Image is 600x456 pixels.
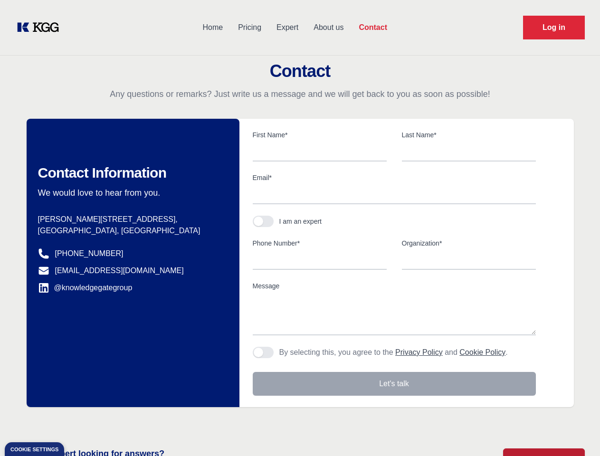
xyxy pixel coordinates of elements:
p: Any questions or remarks? Just write us a message and we will get back to you as soon as possible! [11,88,589,100]
p: We would love to hear from you. [38,187,224,199]
h2: Contact [11,62,589,81]
label: Message [253,281,536,291]
a: @knowledgegategroup [38,282,133,294]
p: [GEOGRAPHIC_DATA], [GEOGRAPHIC_DATA] [38,225,224,237]
a: Home [195,15,230,40]
p: [PERSON_NAME][STREET_ADDRESS], [38,214,224,225]
label: First Name* [253,130,387,140]
label: Email* [253,173,536,182]
a: Request Demo [523,16,585,39]
a: Contact [351,15,395,40]
label: Phone Number* [253,238,387,248]
a: Cookie Policy [459,348,505,356]
iframe: Chat Widget [552,410,600,456]
a: About us [306,15,351,40]
a: KOL Knowledge Platform: Talk to Key External Experts (KEE) [15,20,67,35]
div: I am an expert [279,217,322,226]
div: Cookie settings [10,447,58,452]
p: By selecting this, you agree to the and . [279,347,508,358]
label: Last Name* [402,130,536,140]
a: Pricing [230,15,269,40]
a: Expert [269,15,306,40]
button: Let's talk [253,372,536,396]
h2: Contact Information [38,164,224,181]
label: Organization* [402,238,536,248]
a: Privacy Policy [395,348,443,356]
a: [EMAIL_ADDRESS][DOMAIN_NAME] [55,265,184,276]
a: [PHONE_NUMBER] [55,248,124,259]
